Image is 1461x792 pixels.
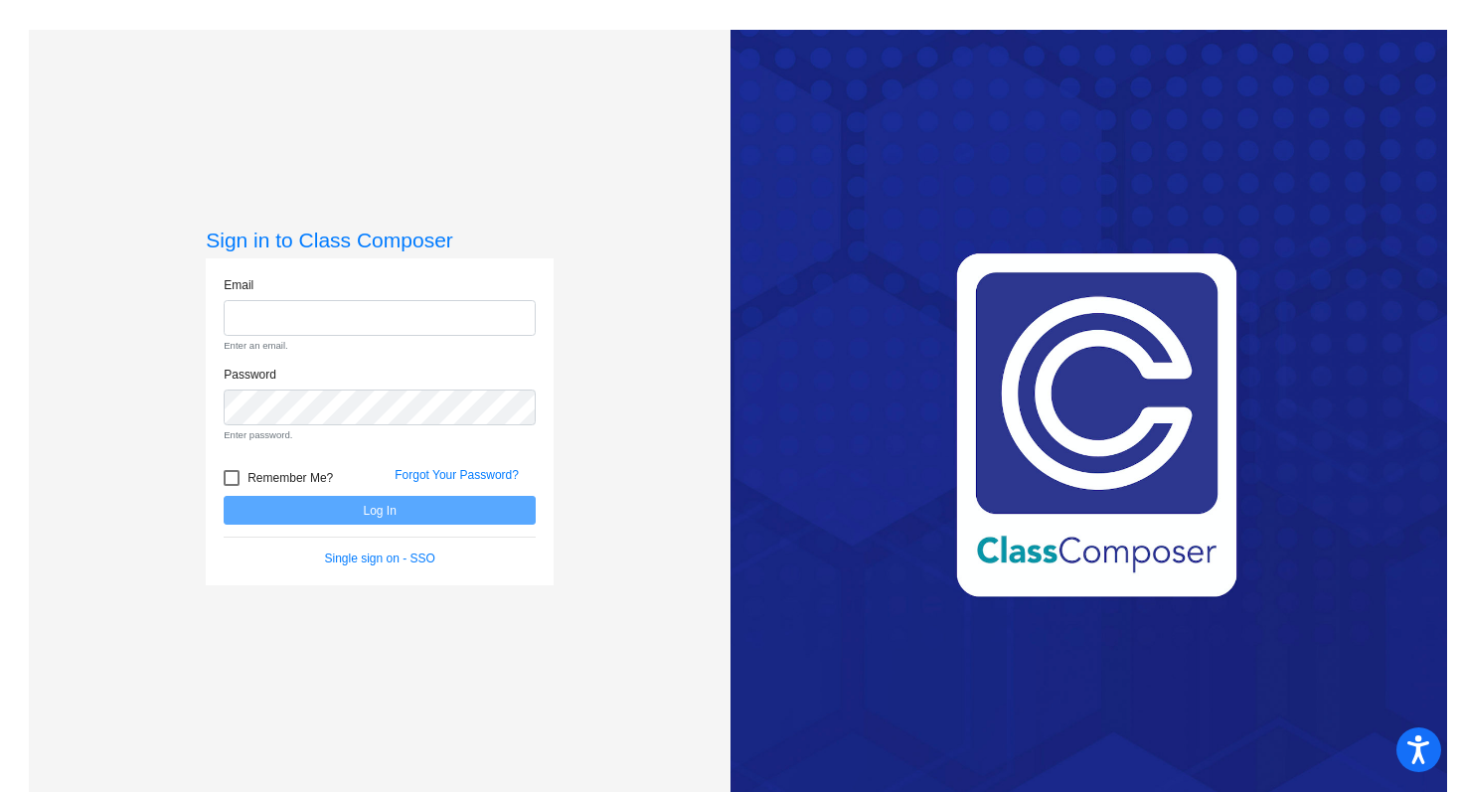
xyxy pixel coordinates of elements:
a: Forgot Your Password? [395,468,519,482]
small: Enter an email. [224,339,536,353]
label: Password [224,366,276,384]
label: Email [224,276,253,294]
small: Enter password. [224,428,536,442]
span: Remember Me? [247,466,333,490]
a: Single sign on - SSO [325,552,435,565]
h3: Sign in to Class Composer [206,228,554,252]
button: Log In [224,496,536,525]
